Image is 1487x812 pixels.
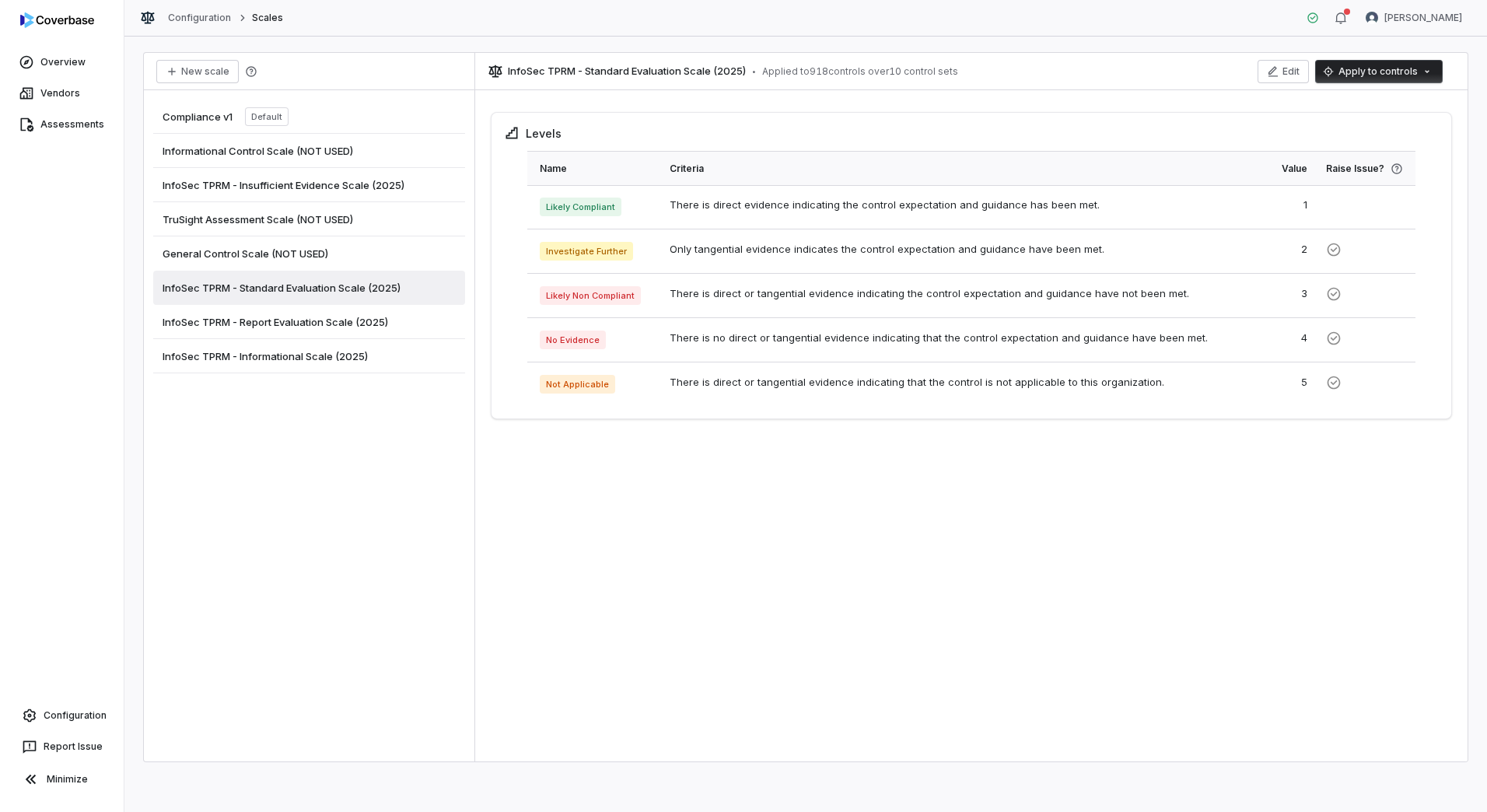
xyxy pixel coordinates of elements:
a: Informational Control Scale (NOT USED) [153,134,465,168]
a: InfoSec TPRM - Insufficient Evidence Scale (2025) [153,168,465,202]
span: Likely Compliant [540,198,621,216]
a: Configuration [168,12,232,24]
div: Raise Issue? [1326,152,1403,185]
span: InfoSec TPRM - Informational Scale (2025) [163,349,368,363]
td: 5 [1229,362,1317,407]
button: Minimize [6,764,117,795]
span: InfoSec TPRM - Standard Evaluation Scale (2025) [163,281,401,295]
span: Likely Non Compliant [540,286,642,305]
td: 3 [1229,274,1317,318]
a: Vendors [3,79,121,107]
a: InfoSec TPRM - Informational Scale (2025) [153,339,465,373]
td: 1 [1229,185,1317,229]
span: Investigate Further [540,242,634,261]
a: InfoSec TPRM - Report Evaluation Scale (2025) [153,305,465,339]
span: InfoSec TPRM - Insufficient Evidence Scale (2025) [163,178,404,192]
button: Edit [1258,60,1309,83]
img: Michael Violante avatar [1366,12,1378,24]
td: There is direct or tangential evidence indicating the control expectation and guidance have not b... [660,274,1229,318]
span: InfoSec TPRM - Standard Evaluation Scale (2025) [508,64,746,79]
a: Overview [3,48,121,76]
span: Scales [252,12,283,24]
button: Michael Violante avatar[PERSON_NAME] [1356,6,1471,30]
td: Only tangential evidence indicates the control expectation and guidance have been met. [660,229,1229,274]
span: Report Issue [44,740,103,753]
span: Default [245,107,289,126]
button: New scale [156,60,239,83]
span: Minimize [47,773,88,786]
span: [PERSON_NAME] [1384,12,1462,24]
span: General Control Scale (NOT USED) [163,247,328,261]
span: Configuration [44,709,107,722]
span: Applied to 918 controls over 10 control sets [762,65,958,78]
td: There is no direct or tangential evidence indicating that the control expectation and guidance ha... [660,318,1229,362]
a: Compliance v1Default [153,100,465,134]
button: Apply to controls [1315,60,1443,83]
span: TruSight Assessment Scale (NOT USED) [163,212,353,226]
a: Configuration [6,702,117,730]
div: Value [1238,152,1307,185]
span: InfoSec TPRM - Report Evaluation Scale (2025) [163,315,388,329]
a: Assessments [3,110,121,138]
span: No Evidence [540,331,606,349]
span: Compliance v1 [163,110,233,124]
td: There is direct evidence indicating the control expectation and guidance has been met. [660,185,1229,229]
div: Name [540,152,651,185]
a: General Control Scale (NOT USED) [153,236,465,271]
span: Assessments [40,118,104,131]
a: InfoSec TPRM - Standard Evaluation Scale (2025) [153,271,465,305]
span: Not Applicable [540,375,615,394]
span: • [752,66,756,77]
td: 4 [1229,318,1317,362]
div: Criteria [670,152,1219,185]
img: logo-D7KZi-bG.svg [20,12,94,28]
td: 2 [1229,229,1317,274]
label: Levels [526,125,562,142]
span: Overview [40,56,86,68]
button: Report Issue [6,733,117,761]
a: TruSight Assessment Scale (NOT USED) [153,202,465,236]
td: There is direct or tangential evidence indicating that the control is not applicable to this orga... [660,362,1229,407]
span: Informational Control Scale (NOT USED) [163,144,353,158]
span: Vendors [40,87,80,100]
